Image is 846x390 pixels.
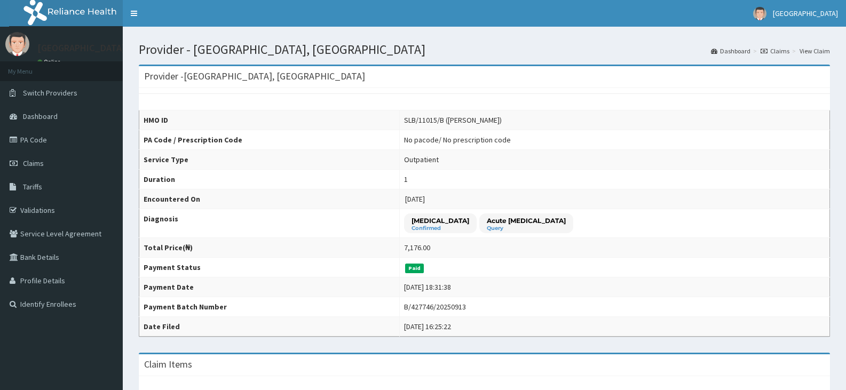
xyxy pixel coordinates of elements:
span: [DATE] [405,194,425,204]
img: User Image [5,32,29,56]
th: PA Code / Prescription Code [139,130,400,150]
h3: Provider - [GEOGRAPHIC_DATA], [GEOGRAPHIC_DATA] [144,71,365,81]
div: 1 [404,174,408,185]
th: Date Filed [139,317,400,337]
th: HMO ID [139,110,400,130]
th: Diagnosis [139,209,400,238]
div: Outpatient [404,154,439,165]
p: Acute [MEDICAL_DATA] [487,216,566,225]
th: Payment Date [139,277,400,297]
th: Duration [139,170,400,189]
div: B/427746/20250913 [404,301,466,312]
th: Encountered On [139,189,400,209]
a: View Claim [800,46,830,55]
span: Switch Providers [23,88,77,98]
th: Payment Batch Number [139,297,400,317]
span: Claims [23,158,44,168]
span: Dashboard [23,112,58,121]
th: Service Type [139,150,400,170]
div: 7,176.00 [404,242,430,253]
h1: Provider - [GEOGRAPHIC_DATA], [GEOGRAPHIC_DATA] [139,43,830,57]
th: Total Price(₦) [139,238,400,258]
a: Dashboard [711,46,750,55]
span: Paid [405,264,424,273]
div: SLB/11015/B ([PERSON_NAME]) [404,115,502,125]
span: [GEOGRAPHIC_DATA] [773,9,838,18]
a: Claims [761,46,789,55]
div: [DATE] 16:25:22 [404,321,451,332]
small: Confirmed [412,226,469,231]
img: User Image [753,7,766,20]
p: [GEOGRAPHIC_DATA] [37,43,125,53]
p: [MEDICAL_DATA] [412,216,469,225]
th: Payment Status [139,258,400,277]
div: No pacode / No prescription code [404,134,511,145]
div: [DATE] 18:31:38 [404,282,451,292]
span: Tariffs [23,182,42,192]
small: Query [487,226,566,231]
a: Online [37,58,63,66]
h3: Claim Items [144,360,192,369]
